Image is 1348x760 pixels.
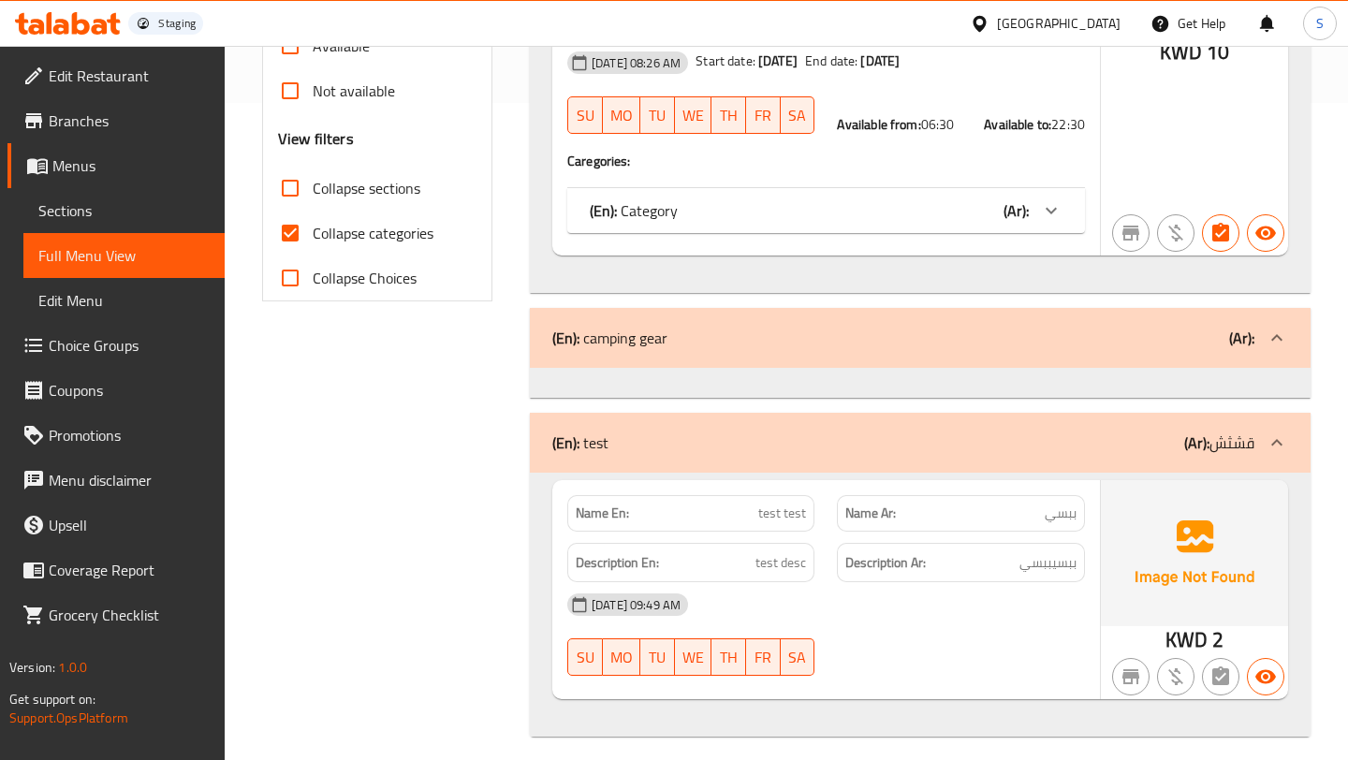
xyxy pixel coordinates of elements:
[7,53,225,98] a: Edit Restaurant
[1157,658,1194,695] button: Purchased item
[696,49,755,73] span: Start date:
[758,504,806,523] span: test test
[313,35,370,57] span: Available
[49,559,210,581] span: Coverage Report
[7,503,225,548] a: Upsell
[38,289,210,312] span: Edit Menu
[788,644,808,671] span: SA
[530,413,1311,473] div: (En): test(Ar):قشثش
[38,199,210,222] span: Sections
[711,638,746,676] button: TH
[1112,658,1150,695] button: Not branch specific item
[1212,621,1223,658] span: 2
[38,244,210,267] span: Full Menu View
[1019,551,1077,575] span: ببسيببسي
[23,188,225,233] a: Sections
[1229,324,1254,352] b: (Ar):
[49,469,210,491] span: Menu disclaimer
[1184,429,1209,457] b: (Ar):
[610,644,633,671] span: MO
[7,413,225,458] a: Promotions
[576,102,595,129] span: SU
[719,644,739,671] span: TH
[7,323,225,368] a: Choice Groups
[746,96,781,134] button: FR
[49,424,210,446] span: Promotions
[1202,214,1239,252] button: Has choices
[567,188,1085,233] div: (En): Category(Ar):
[313,222,433,244] span: Collapse categories
[805,49,857,73] span: End date:
[584,54,688,72] span: [DATE] 08:26 AM
[552,327,667,349] p: camping gear
[52,154,210,177] span: Menus
[997,13,1121,34] div: [GEOGRAPHIC_DATA]
[860,49,900,73] b: [DATE]
[1184,431,1254,454] p: قشثش
[584,596,688,614] span: [DATE] 09:49 AM
[603,638,640,676] button: MO
[576,504,629,523] strong: Name En:
[640,96,675,134] button: TU
[9,687,95,711] span: Get support on:
[552,324,579,352] b: (En):
[7,98,225,143] a: Branches
[1051,112,1085,137] span: 22:30
[921,112,955,137] span: 06:30
[754,644,773,671] span: FR
[1247,658,1284,695] button: Available
[49,65,210,87] span: Edit Restaurant
[781,96,815,134] button: SA
[576,644,595,671] span: SU
[754,102,773,129] span: FR
[719,102,739,129] span: TH
[590,199,678,222] p: Category
[845,504,896,523] strong: Name Ar:
[7,368,225,413] a: Coupons
[1202,658,1239,695] button: Not has choices
[1316,13,1324,34] span: S
[1160,34,1202,70] span: KWD
[1112,214,1150,252] button: Not branch specific item
[755,551,806,575] span: test desc
[9,655,55,680] span: Version:
[1101,480,1288,626] img: Ae5nvW7+0k+MAAAAAElFTkSuQmCC
[675,96,711,134] button: WE
[648,102,667,129] span: TU
[711,96,746,134] button: TH
[58,655,87,680] span: 1.0.0
[682,102,704,129] span: WE
[781,638,815,676] button: SA
[1165,621,1208,658] span: KWD
[567,96,603,134] button: SU
[675,638,711,676] button: WE
[682,644,704,671] span: WE
[567,152,1085,170] h4: Caregories:
[530,308,1311,368] div: (En): camping gear(Ar):
[49,334,210,357] span: Choice Groups
[590,197,617,225] b: (En):
[313,177,420,199] span: Collapse sections
[278,128,354,150] h3: View filters
[837,112,920,137] strong: Available from:
[7,458,225,503] a: Menu disclaimer
[845,551,926,575] strong: Description Ar:
[552,431,608,454] p: test
[576,551,659,575] strong: Description En:
[788,102,808,129] span: SA
[7,143,225,188] a: Menus
[567,638,603,676] button: SU
[984,112,1051,137] strong: Available to:
[49,379,210,402] span: Coupons
[1247,214,1284,252] button: Available
[313,267,417,289] span: Collapse Choices
[758,49,798,73] b: [DATE]
[610,102,633,129] span: MO
[23,233,225,278] a: Full Menu View
[640,638,675,676] button: TU
[648,644,667,671] span: TU
[7,548,225,592] a: Coverage Report
[1045,504,1077,523] span: ببسي
[49,604,210,626] span: Grocery Checklist
[746,638,781,676] button: FR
